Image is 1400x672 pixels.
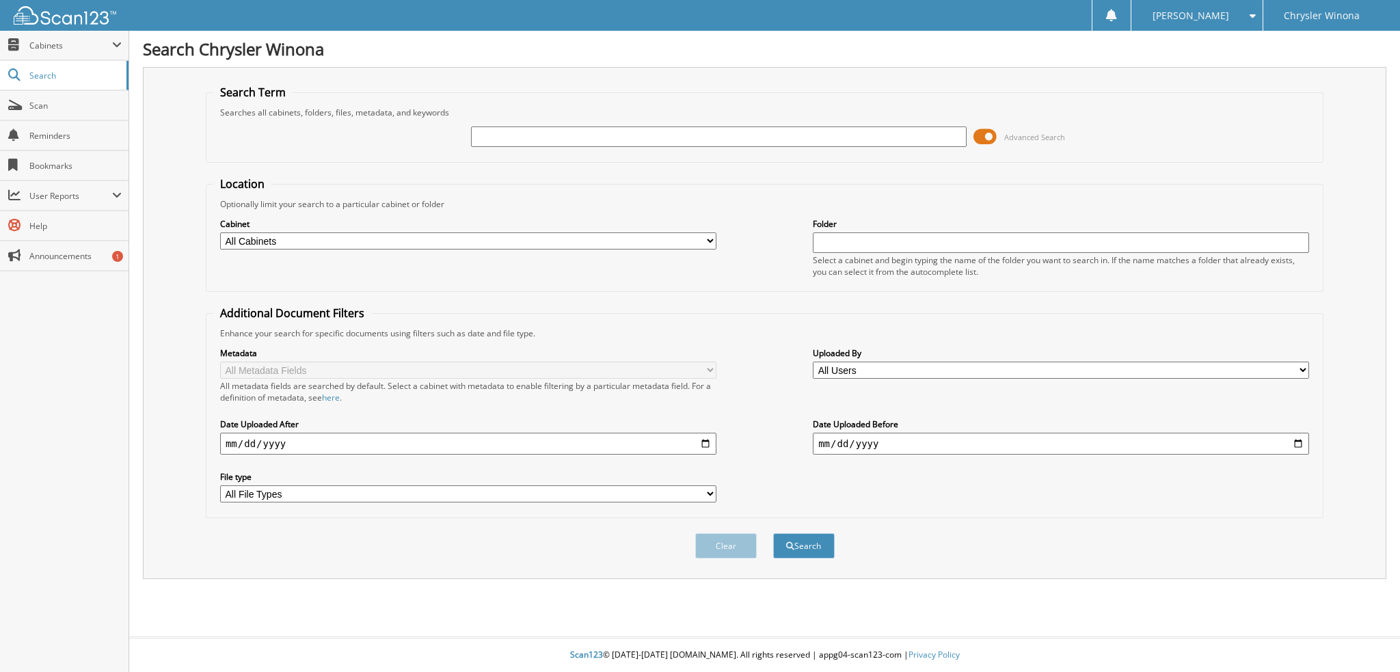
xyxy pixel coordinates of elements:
[29,130,122,142] span: Reminders
[1153,12,1229,20] span: [PERSON_NAME]
[813,254,1309,278] div: Select a cabinet and begin typing the name of the folder you want to search in. If the name match...
[813,218,1309,230] label: Folder
[213,327,1316,339] div: Enhance your search for specific documents using filters such as date and file type.
[29,100,122,111] span: Scan
[908,649,960,660] a: Privacy Policy
[1004,132,1065,142] span: Advanced Search
[570,649,603,660] span: Scan123
[813,347,1309,359] label: Uploaded By
[213,306,371,321] legend: Additional Document Filters
[29,70,120,81] span: Search
[322,392,340,403] a: here
[29,250,122,262] span: Announcements
[220,471,716,483] label: File type
[29,160,122,172] span: Bookmarks
[112,251,123,262] div: 1
[213,85,293,100] legend: Search Term
[29,190,112,202] span: User Reports
[220,418,716,430] label: Date Uploaded After
[29,40,112,51] span: Cabinets
[220,433,716,455] input: start
[213,176,271,191] legend: Location
[813,418,1309,430] label: Date Uploaded Before
[29,220,122,232] span: Help
[129,639,1400,672] div: © [DATE]-[DATE] [DOMAIN_NAME]. All rights reserved | appg04-scan123-com |
[220,347,716,359] label: Metadata
[773,533,835,559] button: Search
[143,38,1386,60] h1: Search Chrysler Winona
[695,533,757,559] button: Clear
[1284,12,1360,20] span: Chrysler Winona
[220,218,716,230] label: Cabinet
[213,107,1316,118] div: Searches all cabinets, folders, files, metadata, and keywords
[14,6,116,25] img: scan123-logo-white.svg
[213,198,1316,210] div: Optionally limit your search to a particular cabinet or folder
[813,433,1309,455] input: end
[220,380,716,403] div: All metadata fields are searched by default. Select a cabinet with metadata to enable filtering b...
